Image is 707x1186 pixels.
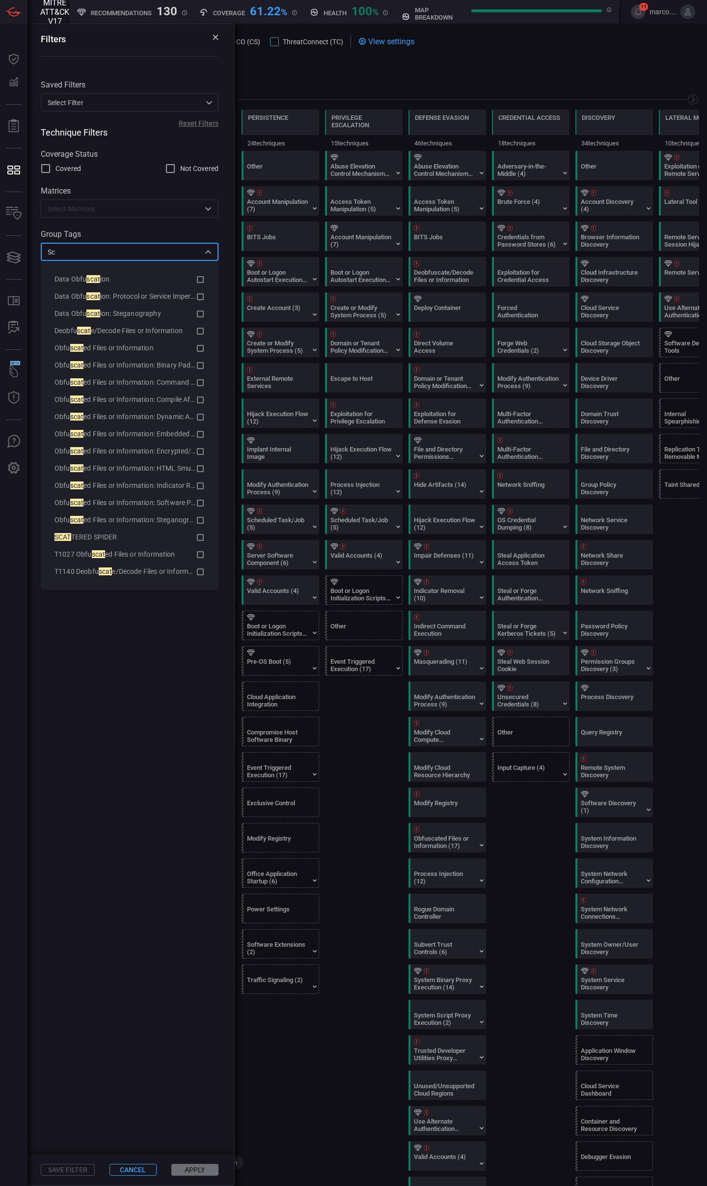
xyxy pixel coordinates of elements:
[408,894,486,923] div: T1207: Rogue Domain Controller
[408,328,486,357] div: T1006: Direct Volume Access
[2,202,26,226] button: Inventory
[325,186,403,216] div: T1134: Access Token Manipulation
[242,823,319,852] div: T1112: Modify Registry (Not covered)
[54,430,70,438] span: Obfu
[47,511,213,529] li: Obfuscated Files or Information: Steganography
[55,164,81,174] span: Covered
[158,434,236,463] div: T1204: User Execution
[358,35,414,47] div: View settings
[325,222,403,251] div: T1098: Account Manipulation
[408,540,486,569] div: T1562: Impair Defenses
[575,752,653,782] div: T1018: Remote System Discovery
[325,292,403,322] div: T1543: Create or Modify System Process
[47,477,213,494] li: Obfuscated Files or Information: Indicator Removal from Tools
[242,717,319,746] div: T1554: Compromise Host Software Binary (Not covered)
[100,310,161,317] span: ion: Steganography
[575,540,653,569] div: T1135: Network Share Discovery
[492,328,570,357] div: T1606: Forge Web Credentials
[47,443,213,460] li: Obfuscated Files or Information: Encrypted/Encoded File
[83,378,206,386] span: ed Files or Information: Command Obfu
[2,114,26,138] button: Reports
[242,540,319,569] div: T1505: Server Software Component
[54,516,70,524] span: Obfu
[158,257,236,286] div: T1610: Deploy Container
[242,434,319,463] div: T1525: Implant Internal Image
[330,304,392,319] div: Create or Modify System Process (5)
[408,363,486,393] div: T1484: Domain or Tenant Policy Modification
[408,1141,486,1171] div: T1078: Valid Accounts
[408,110,486,151] div: TA0005: Defense Evasion
[158,151,236,180] div: Other
[242,575,319,605] div: T1078: Valid Accounts
[47,408,213,425] li: Obfuscated Files or Information: Dynamic API Resolution
[83,447,230,455] span: ed Files or Information: Encrypted/Encoded File
[86,310,100,317] span: scat
[247,304,308,319] div: Create Account (3)
[70,516,84,524] span: scat
[247,233,308,248] div: BITS Jobs
[54,361,70,369] span: Obfu
[325,434,403,463] div: T1574: Hijack Execution Flow
[2,289,26,313] button: Rule Catalog
[158,575,236,605] div: T1675: ESXi Administration Command (Not covered)
[492,434,570,463] div: T1621: Multi-Factor Authentication Request Generation
[92,550,106,558] span: scat
[83,464,210,472] span: ed Files or Information: HTML Smuggling
[408,151,486,180] div: T1548: Abuse Elevation Control Mechanism
[325,505,403,534] div: T1053: Scheduled Task/Job
[368,37,414,46] span: View settings
[83,413,231,421] span: ed Files or Information: Dynamic API Resolution
[47,339,213,357] li: Obfuscated Files or Information
[99,567,112,575] span: scat
[325,257,403,286] div: T1547: Boot or Logon Autostart Execution
[158,611,236,640] div: T1674: Input Injection (Not covered)
[497,233,559,248] div: Credentials from Password Stores (6)
[86,275,100,283] span: scat
[158,363,236,393] div: T1072: Software Deployment Tools
[408,964,486,994] div: T1218: System Binary Proxy Execution
[47,460,213,477] li: Obfuscated Files or Information: HTML Smuggling
[492,611,570,640] div: T1558: Steal or Forge Kerberos Tickets
[70,361,84,369] span: scat
[54,310,86,317] span: Data Obfu
[158,505,236,534] div: T1651: Cloud Administration Command
[242,964,319,994] div: T1205: Traffic Signaling (Not covered)
[582,114,615,121] div: Discovery
[86,292,100,300] span: scat
[242,186,319,216] div: T1098: Account Manipulation
[70,430,84,438] span: scat
[575,788,653,817] div: T1518: Software Discovery
[415,114,469,121] div: Defense Evasion
[47,288,213,305] li: Data Obfuscation: Protocol or Service Impersonation
[48,99,83,107] span: Select filter
[201,245,215,259] button: Close
[408,788,486,817] div: T1112: Modify Registry
[2,360,26,383] button: Wingman
[47,563,213,580] li: T1140 Deobfuscate/Decode Files or Information
[330,233,392,248] div: Account Manipulation (7)
[41,34,66,44] h3: Filters
[325,611,403,640] div: Other (Not covered)
[408,1071,486,1100] div: T1535: Unused/Unsupported Cloud Regions
[575,398,653,428] div: T1482: Domain Trust Discovery
[581,233,642,248] div: Browser Information Discovery
[83,430,220,438] span: ed Files or Information: Embedded Payloads
[70,481,84,489] span: scat
[492,540,570,569] div: T1528: Steal Application Access Token
[100,275,109,283] span: ion
[575,110,653,151] div: TA0007: Discovery
[109,1164,157,1176] button: Cancel
[54,481,70,489] span: Obfu
[70,464,84,472] span: scat
[158,469,236,499] div: T1047: Windows Management Instrumentation
[408,823,486,852] div: T1027: Obfuscated Files or Information
[408,135,486,151] div: 46 techniques
[201,202,215,216] button: Open
[575,505,653,534] div: T1046: Network Service Discovery
[414,269,475,283] div: Deobfuscate/Decode Files or Information
[47,391,213,408] li: Obfuscated Files or Information: Compile After Delivery
[70,447,84,455] span: scat
[54,378,70,386] span: Obfu
[408,505,486,534] div: T1574: Hijack Execution Flow
[247,198,308,213] div: Account Manipulation (7)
